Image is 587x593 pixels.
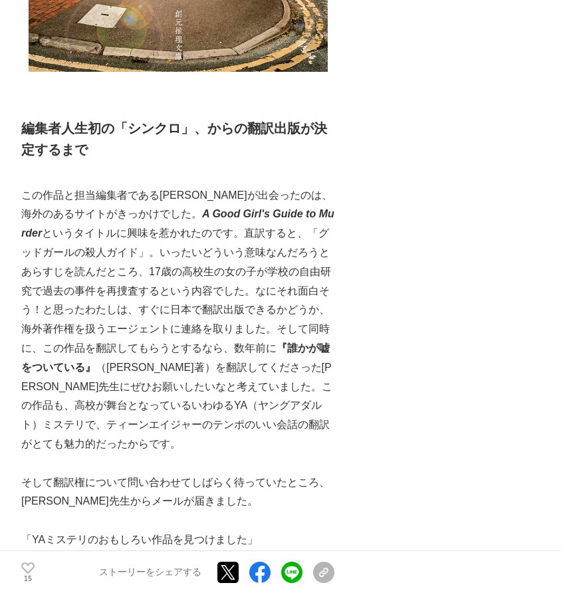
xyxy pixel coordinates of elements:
[21,473,334,512] p: そして翻訳権について問い合わせてしばらく待っていたところ、[PERSON_NAME]先生からメールが届きました。
[21,531,334,550] p: 「YAミステリのおもしろい作品を見つけました」
[21,121,327,157] strong: 編集者人生初の「シンクロ」、からの翻訳出版が決定するまで
[21,575,35,582] p: 15
[21,342,330,373] strong: 『誰かが嘘をついている』
[99,566,201,578] p: ストーリーをシェアする
[21,186,334,454] p: この作品と担当編集者である[PERSON_NAME]が出会ったのは、海外のあるサイトがきっかけでした。 というタイトルに興味を惹かれたのです。直訳すると、「グッドガールの殺人ガイド」。いったいど...
[21,208,334,239] em: A Good Girl's Guide to Murder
